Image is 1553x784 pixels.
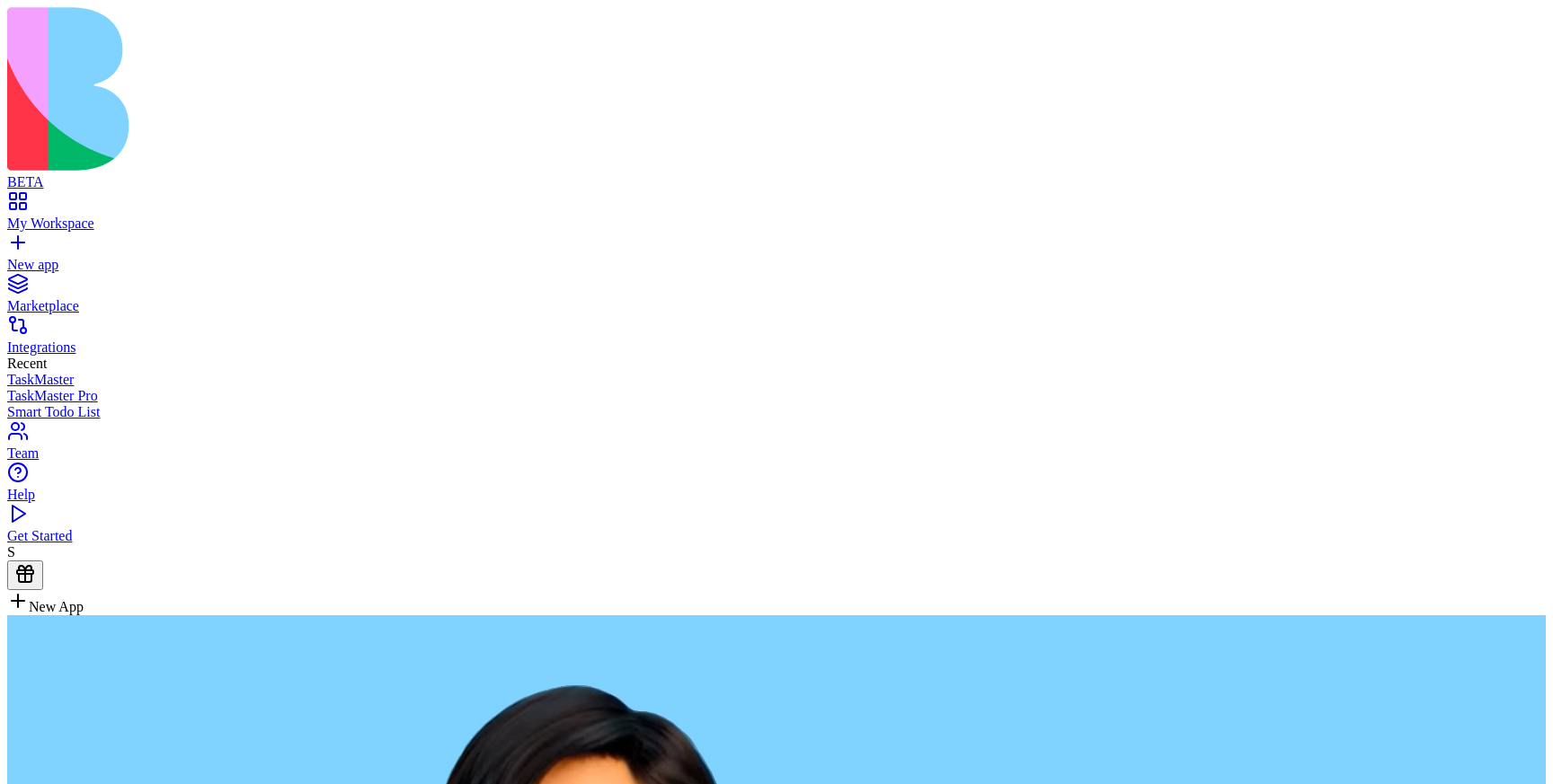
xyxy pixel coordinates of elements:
div: Integrations [7,339,1546,356]
a: Marketplace [7,282,1546,314]
div: Team [7,445,1546,462]
span: S [7,544,15,559]
a: Team [7,429,1546,462]
div: BETA [7,174,1546,190]
span: New App [29,599,84,614]
a: Integrations [7,323,1546,356]
a: New app [7,241,1546,273]
a: Help [7,471,1546,503]
span: Recent [7,356,47,371]
a: BETA [7,158,1546,190]
div: Get Started [7,528,1546,544]
a: Get Started [7,512,1546,544]
a: Smart Todo List [7,404,1546,420]
div: Marketplace [7,298,1546,314]
a: My Workspace [7,199,1546,232]
div: New app [7,257,1546,273]
div: Help [7,487,1546,503]
div: My Workspace [7,216,1546,232]
a: TaskMaster Pro [7,388,1546,404]
a: TaskMaster [7,372,1546,388]
img: logo [7,7,730,171]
